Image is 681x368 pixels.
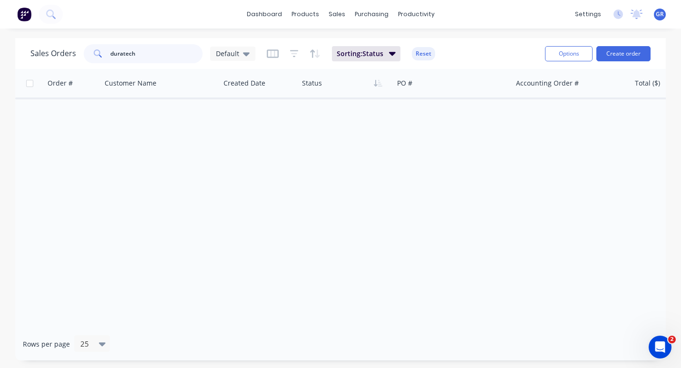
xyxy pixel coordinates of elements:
div: Customer Name [105,78,156,88]
span: GR [656,10,664,19]
div: Order # [48,78,73,88]
div: Created Date [224,78,265,88]
div: PO # [397,78,412,88]
button: Options [545,46,593,61]
div: Accounting Order # [516,78,579,88]
div: productivity [393,7,439,21]
img: Factory [17,7,31,21]
input: Search... [110,44,203,63]
iframe: Intercom live chat [649,336,671,358]
div: Status [302,78,322,88]
span: Default [216,48,239,58]
a: dashboard [242,7,287,21]
h1: Sales Orders [30,49,76,58]
span: 2 [668,336,676,343]
div: Total ($) [635,78,660,88]
div: purchasing [350,7,393,21]
div: settings [570,7,606,21]
div: sales [324,7,350,21]
button: Sorting:Status [332,46,400,61]
span: Rows per page [23,339,70,349]
span: Sorting: Status [337,49,383,58]
button: Create order [596,46,651,61]
button: Reset [412,47,435,60]
div: products [287,7,324,21]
